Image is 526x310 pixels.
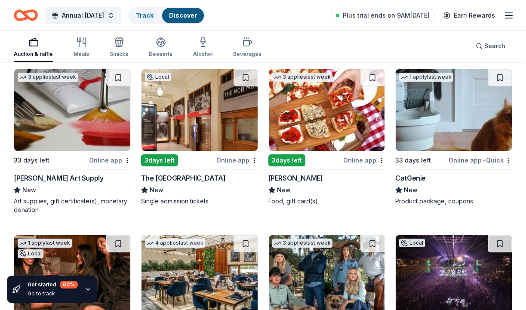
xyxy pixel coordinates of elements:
[18,239,72,248] div: 1 apply last week
[62,10,104,21] span: Annual [DATE]
[141,154,178,166] div: 3 days left
[74,34,89,62] button: Meals
[150,185,163,195] span: New
[18,249,43,258] div: Local
[268,197,385,206] div: Food, gift card(s)
[272,73,332,82] div: 3 applies last week
[343,10,430,21] span: Plus trial ends on 9AM[DATE]
[14,69,130,151] img: Image for Trekell Art Supply
[272,239,332,248] div: 3 applies last week
[110,51,128,58] div: Snacks
[268,69,385,206] a: Image for Grimaldi's3 applieslast week3days leftOnline app[PERSON_NAME]NewFood, gift card(s)
[216,155,258,166] div: Online app
[399,73,453,82] div: 1 apply last week
[149,51,172,58] div: Desserts
[141,173,226,183] div: The [GEOGRAPHIC_DATA]
[45,7,121,24] button: Annual [DATE]
[399,239,425,247] div: Local
[193,34,212,62] button: Alcohol
[18,73,78,82] div: 3 applies last week
[28,281,78,289] div: Get started
[14,51,53,58] div: Auction & raffle
[449,155,512,166] div: Online app Quick
[277,185,291,195] span: New
[110,34,128,62] button: Snacks
[149,34,172,62] button: Desserts
[74,51,89,58] div: Meals
[14,173,103,183] div: [PERSON_NAME] Art Supply
[14,34,53,62] button: Auction & raffle
[233,34,261,62] button: Beverages
[331,9,435,22] a: Plus trial ends on 9AM[DATE]
[141,69,258,206] a: Image for The Mob MuseumLocal3days leftOnline appThe [GEOGRAPHIC_DATA]NewSingle admission tickets
[483,157,485,164] span: •
[269,69,385,151] img: Image for Grimaldi's
[169,12,197,19] a: Discover
[145,239,205,248] div: 4 applies last week
[343,155,385,166] div: Online app
[145,73,171,81] div: Local
[395,173,426,183] div: CatGenie
[14,69,131,214] a: Image for Trekell Art Supply3 applieslast week33 days leftOnline app[PERSON_NAME] Art SupplyNewAr...
[438,8,500,23] a: Earn Rewards
[233,51,261,58] div: Beverages
[141,69,258,151] img: Image for The Mob Museum
[136,12,154,19] a: Track
[14,5,38,25] a: Home
[28,290,78,297] div: Go to track
[484,41,505,51] span: Search
[268,154,305,166] div: 3 days left
[396,69,512,151] img: Image for CatGenie
[14,155,49,166] div: 33 days left
[395,155,431,166] div: 33 days left
[268,173,323,183] div: [PERSON_NAME]
[395,197,512,206] div: Product package, coupons
[14,197,131,214] div: Art supplies, gift certificate(s), monetary donation
[128,7,205,24] button: TrackDiscover
[469,37,512,55] button: Search
[395,69,512,206] a: Image for CatGenie1 applylast week33 days leftOnline app•QuickCatGenieNewProduct package, coupons
[89,155,131,166] div: Online app
[22,185,36,195] span: New
[60,281,78,289] div: 60 %
[141,197,258,206] div: Single admission tickets
[404,185,418,195] span: New
[193,51,212,58] div: Alcohol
